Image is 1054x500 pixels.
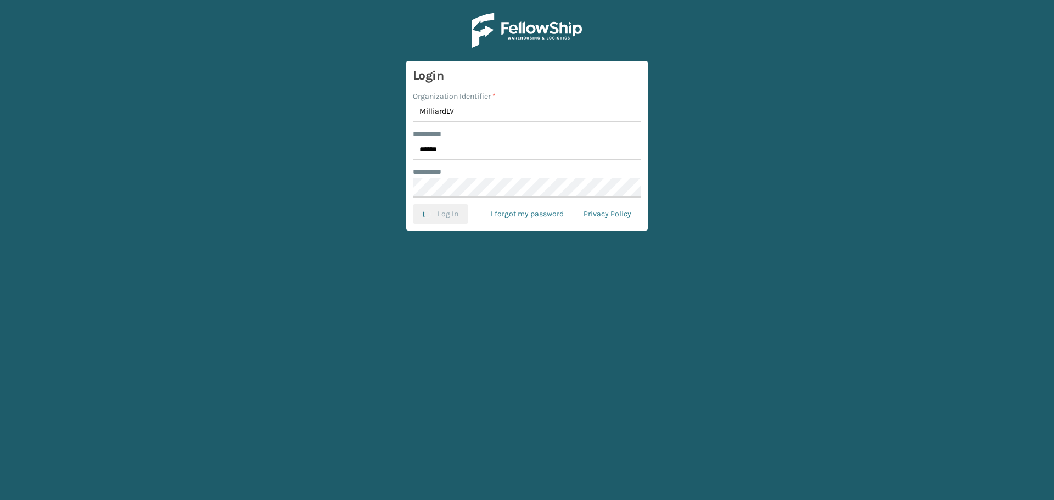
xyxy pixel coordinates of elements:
label: Organization Identifier [413,91,496,102]
img: Logo [472,13,582,48]
button: Log In [413,204,468,224]
a: Privacy Policy [574,204,641,224]
h3: Login [413,68,641,84]
a: I forgot my password [481,204,574,224]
